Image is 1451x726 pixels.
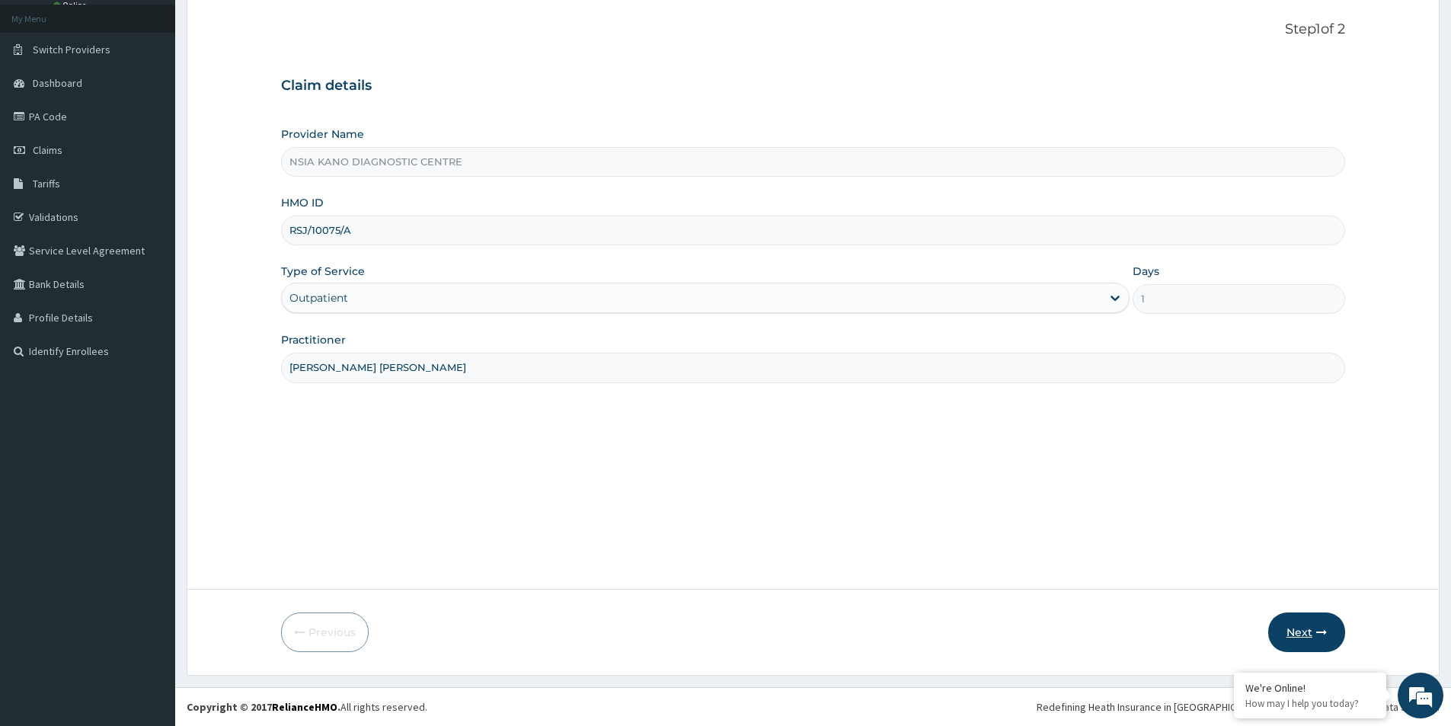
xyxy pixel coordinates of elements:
[187,700,340,714] strong: Copyright © 2017 .
[33,76,82,90] span: Dashboard
[250,8,286,44] div: Minimize live chat window
[28,76,62,114] img: d_794563401_company_1708531726252_794563401
[175,687,1451,726] footer: All rights reserved.
[33,177,60,190] span: Tariffs
[281,612,369,652] button: Previous
[33,43,110,56] span: Switch Providers
[281,353,1345,382] input: Enter Name
[281,332,346,347] label: Practitioner
[1133,264,1159,279] label: Days
[79,85,256,105] div: Chat with us now
[281,126,364,142] label: Provider Name
[33,143,62,157] span: Claims
[1245,681,1375,695] div: We're Online!
[1268,612,1345,652] button: Next
[281,216,1345,245] input: Enter HMO ID
[289,290,348,305] div: Outpatient
[1037,699,1440,715] div: Redefining Heath Insurance in [GEOGRAPHIC_DATA] using Telemedicine and Data Science!
[281,21,1345,38] p: Step 1 of 2
[272,700,337,714] a: RelianceHMO
[281,195,324,210] label: HMO ID
[1245,697,1375,710] p: How may I help you today?
[281,78,1345,94] h3: Claim details
[281,264,365,279] label: Type of Service
[88,192,210,346] span: We're online!
[8,416,290,469] textarea: Type your message and hit 'Enter'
